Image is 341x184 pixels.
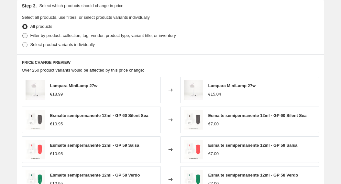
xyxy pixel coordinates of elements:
[26,140,45,159] img: 59_80x.jpg
[22,15,150,20] span: Select all products, use filters, or select products variants individually
[208,83,256,88] span: Lampara MiniLamp 27w
[50,113,148,118] span: Esmalte semipermanente 12ml - GP 60 Silent Sea
[22,68,144,73] span: Over 250 product variants would be affected by this price change:
[184,140,203,159] img: 59_80x.jpg
[26,80,45,100] img: A513BA1A-A8C7-43D7-8FF7-AD659EF14C0C_80x.jpg
[208,173,298,178] span: Esmalte semipermanente 12ml - GP 58 Verdo
[50,151,63,157] div: €10.95
[30,42,95,47] span: Select product variants individually
[184,80,203,100] img: A513BA1A-A8C7-43D7-8FF7-AD659EF14C0C_80x.jpg
[208,143,298,148] span: Esmalte semipermanente 12ml - GP 59 Salsa
[208,91,221,98] div: €15.04
[50,83,98,88] span: Lampara MiniLamp 27w
[50,121,63,127] div: €10.95
[208,121,219,127] div: €7.00
[208,113,307,118] span: Esmalte semipermanente 12ml - GP 60 Silent Sea
[50,91,63,98] div: €18.99
[22,3,37,9] h2: Step 3.
[26,110,45,130] img: 60_80x.jpg
[50,143,139,148] span: Esmalte semipermanente 12ml - GP 59 Salsa
[30,24,52,29] span: All products
[184,110,203,130] img: 60_80x.jpg
[22,60,319,65] h6: PRICE CHANGE PREVIEW
[208,151,219,157] div: €7.00
[30,33,176,38] span: Filter by product, collection, tag, vendor, product type, variant title, or inventory
[50,173,140,178] span: Esmalte semipermanente 12ml - GP 58 Verdo
[39,3,123,9] p: Select which products should change in price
